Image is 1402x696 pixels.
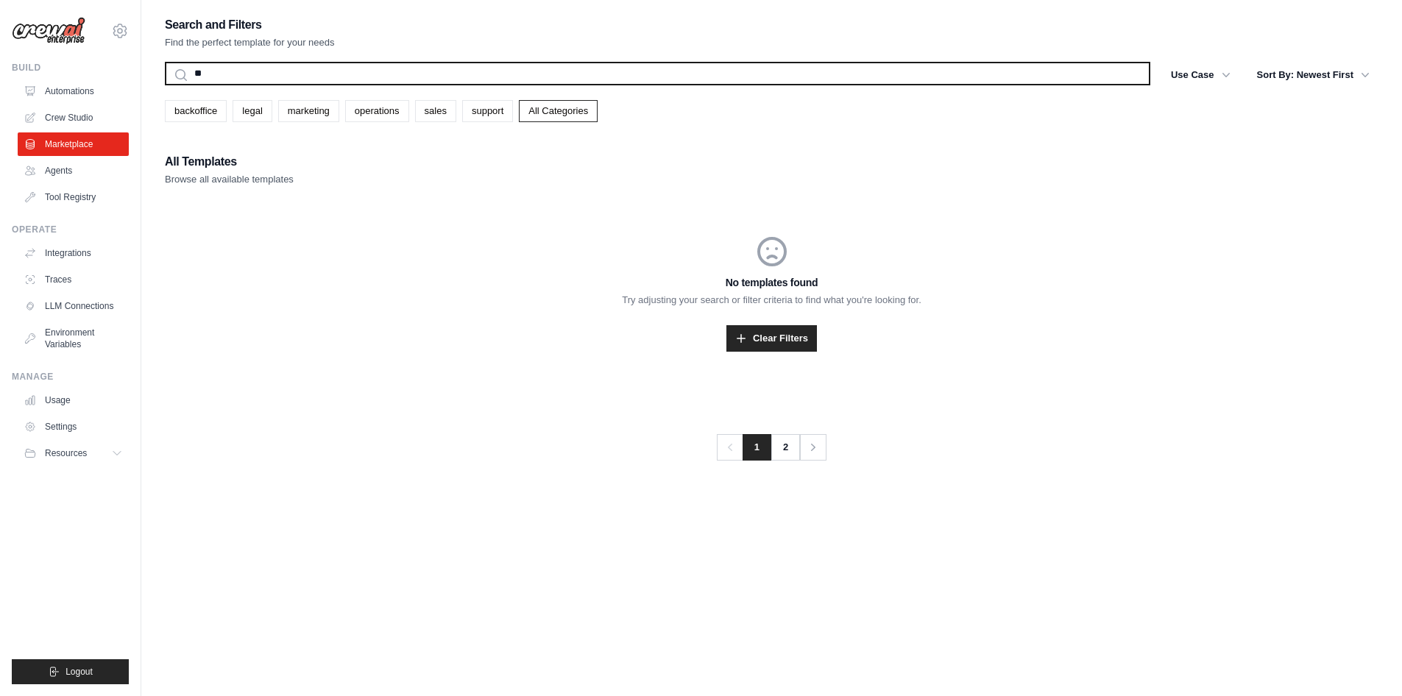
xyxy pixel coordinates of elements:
img: Logo [12,17,85,45]
p: Browse all available templates [165,172,294,187]
a: support [462,100,513,122]
button: Logout [12,659,129,684]
p: Find the perfect template for your needs [165,35,335,50]
a: Clear Filters [726,325,817,352]
a: Automations [18,79,129,103]
h2: Search and Filters [165,15,335,35]
a: marketing [278,100,339,122]
span: Resources [45,447,87,459]
button: Sort By: Newest First [1248,62,1378,88]
a: Tool Registry [18,185,129,209]
a: Usage [18,388,129,412]
span: Logout [66,666,93,678]
p: Try adjusting your search or filter criteria to find what you're looking for. [165,293,1378,308]
a: Agents [18,159,129,182]
a: Crew Studio [18,106,129,129]
nav: Pagination [717,434,826,461]
a: Traces [18,268,129,291]
div: Manage [12,371,129,383]
h2: All Templates [165,152,294,172]
span: 1 [743,434,771,461]
a: sales [415,100,456,122]
a: Settings [18,415,129,438]
a: Environment Variables [18,321,129,356]
div: Build [12,62,129,74]
button: Resources [18,441,129,465]
a: backoffice [165,100,227,122]
button: Use Case [1162,62,1239,88]
a: legal [233,100,272,122]
div: Operate [12,224,129,235]
a: operations [345,100,409,122]
a: All Categories [519,100,598,122]
a: 2 [771,434,800,461]
h3: No templates found [165,275,1378,290]
a: Integrations [18,241,129,265]
a: LLM Connections [18,294,129,318]
a: Marketplace [18,132,129,156]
